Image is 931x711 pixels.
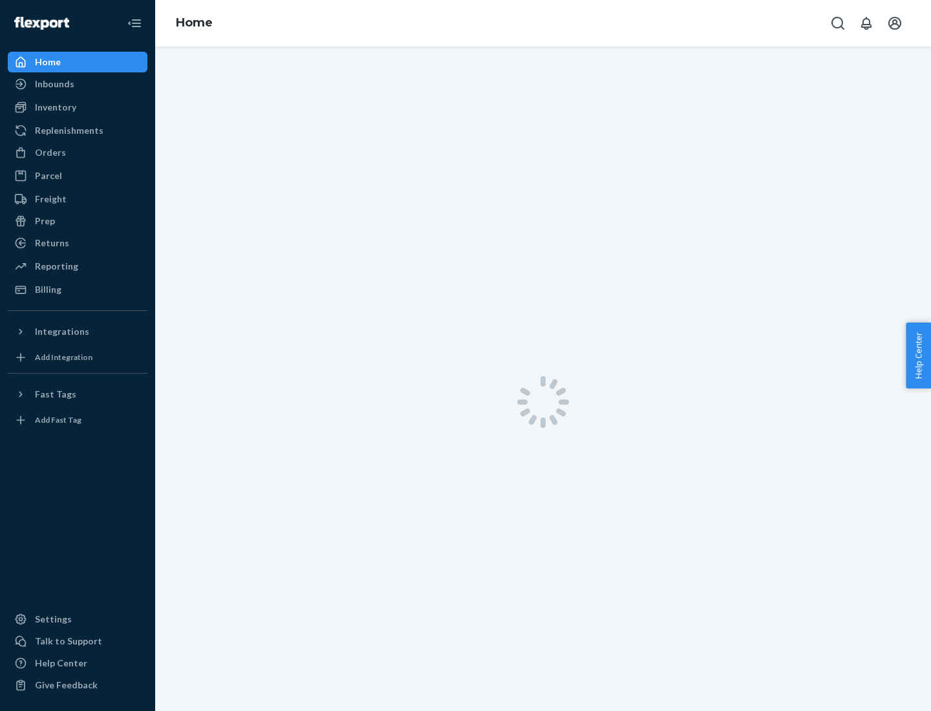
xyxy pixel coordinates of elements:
button: Open notifications [853,10,879,36]
a: Help Center [8,653,147,674]
div: Freight [35,193,67,206]
div: Parcel [35,169,62,182]
a: Home [176,16,213,30]
a: Add Fast Tag [8,410,147,430]
img: Flexport logo [14,17,69,30]
a: Reporting [8,256,147,277]
div: Add Fast Tag [35,414,81,425]
div: Returns [35,237,69,249]
button: Open Search Box [825,10,851,36]
a: Inventory [8,97,147,118]
a: Billing [8,279,147,300]
div: Inventory [35,101,76,114]
button: Give Feedback [8,675,147,695]
a: Replenishments [8,120,147,141]
a: Freight [8,189,147,209]
div: Add Integration [35,352,92,363]
div: Orders [35,146,66,159]
a: Talk to Support [8,631,147,652]
a: Prep [8,211,147,231]
a: Inbounds [8,74,147,94]
div: Talk to Support [35,635,102,648]
div: Fast Tags [35,388,76,401]
button: Fast Tags [8,384,147,405]
a: Settings [8,609,147,630]
a: Add Integration [8,347,147,368]
a: Parcel [8,165,147,186]
div: Reporting [35,260,78,273]
ol: breadcrumbs [166,5,223,42]
a: Orders [8,142,147,163]
div: Settings [35,613,72,626]
div: Prep [35,215,55,228]
div: Replenishments [35,124,103,137]
div: Integrations [35,325,89,338]
button: Close Navigation [122,10,147,36]
div: Give Feedback [35,679,98,692]
button: Help Center [906,323,931,388]
button: Integrations [8,321,147,342]
a: Returns [8,233,147,253]
button: Open account menu [882,10,908,36]
div: Home [35,56,61,69]
div: Inbounds [35,78,74,90]
div: Billing [35,283,61,296]
div: Help Center [35,657,87,670]
a: Home [8,52,147,72]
